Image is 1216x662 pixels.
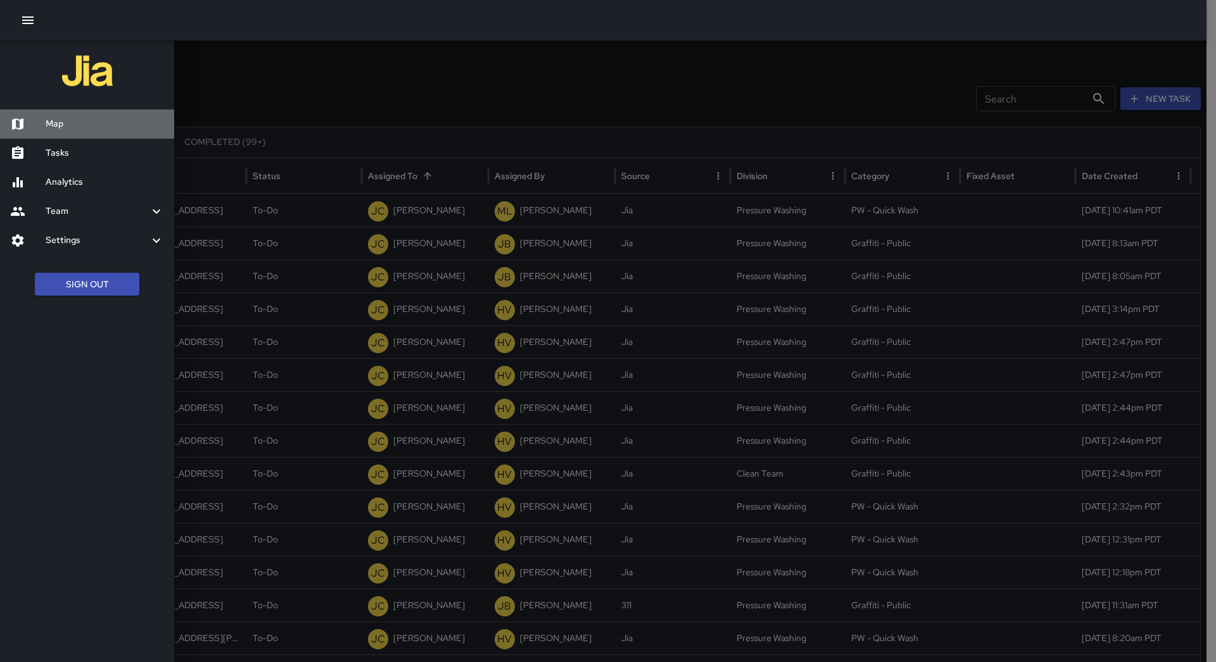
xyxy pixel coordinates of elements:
[35,273,139,296] button: Sign Out
[62,46,113,96] img: jia-logo
[46,146,164,160] h6: Tasks
[46,234,149,247] h6: Settings
[46,117,164,131] h6: Map
[46,204,149,218] h6: Team
[46,175,164,189] h6: Analytics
